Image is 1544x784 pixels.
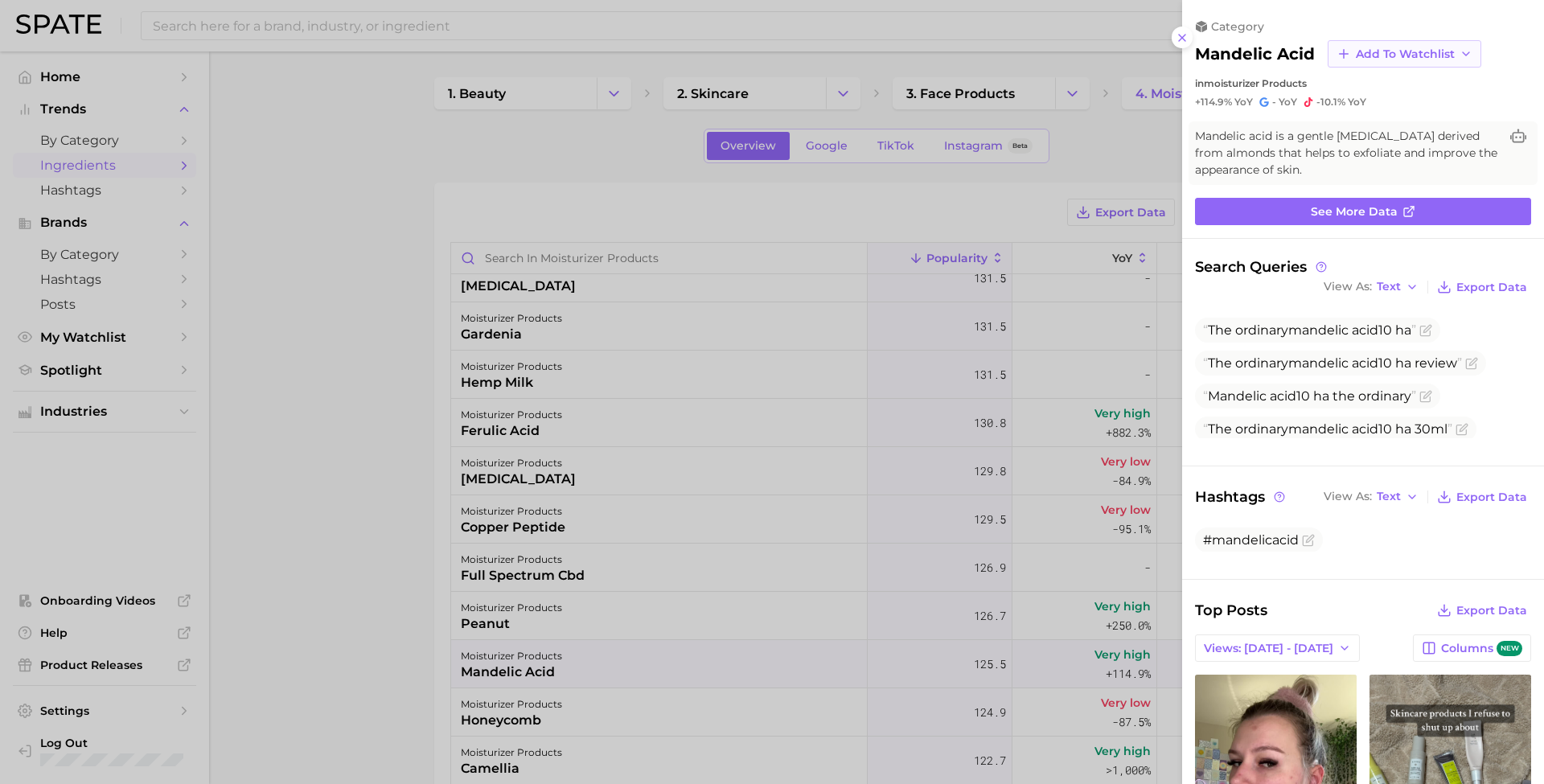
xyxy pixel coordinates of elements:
span: acid [1352,355,1378,371]
button: Views: [DATE] - [DATE] [1195,634,1360,662]
button: Add to Watchlist [1328,40,1481,68]
span: YoY [1348,96,1366,109]
span: Add to Watchlist [1356,47,1455,61]
button: Flag as miscategorized or irrelevant [1419,390,1432,403]
span: YoY [1279,96,1297,109]
span: Export Data [1456,491,1527,504]
button: Flag as miscategorized or irrelevant [1302,534,1315,547]
span: -10.1% [1316,96,1345,108]
span: YoY [1234,96,1253,109]
button: Flag as miscategorized or irrelevant [1465,357,1478,370]
span: Hashtags [1195,486,1287,508]
span: View As [1324,492,1372,501]
span: - [1272,96,1276,108]
span: See more data [1311,205,1398,219]
span: The ordinary 10 ha [1203,322,1416,338]
span: Mandelic [1208,388,1267,404]
span: new [1497,641,1522,656]
a: See more data [1195,198,1531,225]
button: Export Data [1433,486,1531,508]
button: View AsText [1320,486,1423,507]
span: acid [1352,322,1378,338]
span: Search Queries [1195,258,1329,276]
button: Columnsnew [1413,634,1531,662]
div: in [1195,77,1531,89]
span: Views: [DATE] - [DATE] [1204,642,1333,655]
span: acid [1352,421,1378,437]
button: Flag as miscategorized or irrelevant [1456,423,1468,436]
span: acid [1270,388,1296,404]
span: +114.9% [1195,96,1232,108]
span: Mandelic acid is a gentle [MEDICAL_DATA] derived from almonds that helps to exfoliate and improve... [1195,128,1499,179]
span: moisturizer products [1204,77,1307,89]
span: mandelic [1288,355,1349,371]
span: Columns [1441,641,1522,656]
button: Export Data [1433,276,1531,298]
span: 10 ha the ordinary [1203,388,1416,404]
span: Export Data [1456,604,1527,618]
span: The ordinary 10 ha review [1203,355,1462,371]
span: Text [1377,492,1401,501]
span: mandelic [1288,421,1349,437]
span: category [1211,19,1264,34]
button: View AsText [1320,277,1423,298]
span: The ordinary 10 ha 30ml [1203,421,1452,437]
span: Top Posts [1195,599,1267,622]
span: mandelic [1288,322,1349,338]
button: Flag as miscategorized or irrelevant [1419,324,1432,337]
span: View As [1324,282,1372,291]
span: Export Data [1456,281,1527,294]
span: Text [1377,282,1401,291]
span: #mandelicacid [1203,532,1299,548]
button: Export Data [1433,599,1531,622]
h2: mandelic acid [1195,44,1315,64]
